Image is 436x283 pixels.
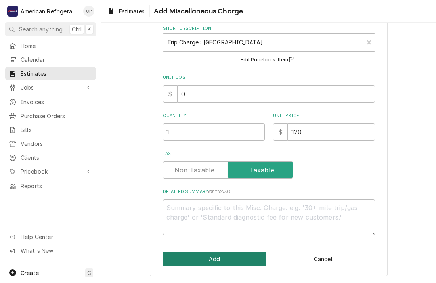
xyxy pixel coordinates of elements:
[83,6,94,17] div: Cordel Pyle's Avatar
[7,6,18,17] div: American Refrigeration LLC's Avatar
[273,113,375,119] label: Unit Price
[21,42,92,50] span: Home
[5,230,96,243] a: Go to Help Center
[163,113,265,119] label: Quantity
[163,25,375,65] div: Short Description
[163,189,375,195] label: Detailed Summary
[5,109,96,122] a: Purchase Orders
[21,98,92,106] span: Invoices
[21,112,92,120] span: Purchase Orders
[163,151,375,157] label: Tax
[21,7,79,15] div: American Refrigeration LLC
[88,25,91,33] span: K
[163,75,375,103] div: Unit Cost
[163,252,375,266] div: Button Group Row
[5,67,96,80] a: Estimates
[21,126,92,134] span: Bills
[163,252,266,266] button: Add
[5,53,96,66] a: Calendar
[272,252,375,266] button: Cancel
[163,113,265,141] div: [object Object]
[21,140,92,148] span: Vendors
[5,180,96,193] a: Reports
[72,25,82,33] span: Ctrl
[5,123,96,136] a: Bills
[163,252,375,266] div: Button Group
[163,85,178,103] div: $
[273,123,288,141] div: $
[5,81,96,94] a: Go to Jobs
[151,6,243,17] span: Add Miscellaneous Charge
[163,75,375,81] label: Unit Cost
[5,165,96,178] a: Go to Pricebook
[87,269,91,277] span: C
[208,189,230,194] span: ( optional )
[5,151,96,164] a: Clients
[119,7,145,15] span: Estimates
[5,39,96,52] a: Home
[5,22,96,36] button: Search anythingCtrlK
[21,233,92,241] span: Help Center
[21,247,92,255] span: What's New
[5,244,96,257] a: Go to What's New
[21,153,92,162] span: Clients
[5,137,96,150] a: Vendors
[163,25,375,32] label: Short Description
[163,189,375,235] div: Detailed Summary
[83,6,94,17] div: CP
[163,151,375,179] div: Tax
[5,96,96,109] a: Invoices
[239,55,298,65] button: Edit Pricebook Item
[21,83,80,92] span: Jobs
[19,25,63,33] span: Search anything
[7,6,18,17] div: A
[104,5,148,18] a: Estimates
[21,270,39,276] span: Create
[21,182,92,190] span: Reports
[21,69,92,78] span: Estimates
[21,55,92,64] span: Calendar
[273,113,375,141] div: [object Object]
[21,167,80,176] span: Pricebook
